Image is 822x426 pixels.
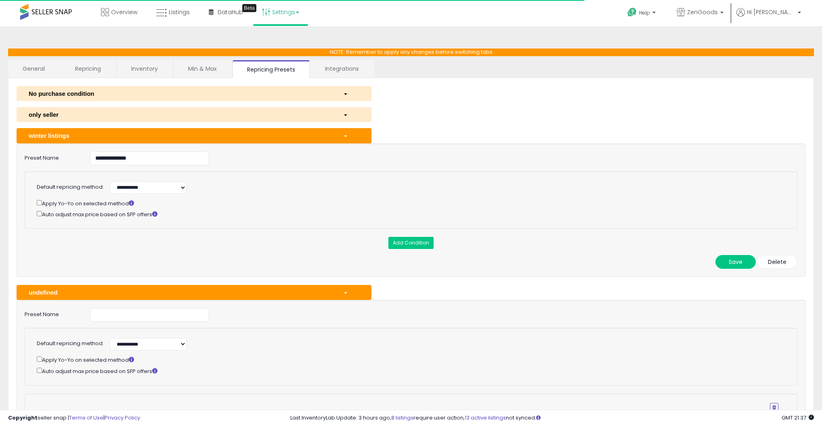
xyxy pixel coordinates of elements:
[8,49,814,56] p: NOTE: Remember to apply any changes before switching tabs
[782,414,814,422] span: 2025-10-7 21:37 GMT
[8,414,140,422] div: seller snap | |
[536,415,541,420] i: Click here to read more about un-synced listings.
[23,131,337,140] div: winter listings
[61,60,115,77] a: Repricing
[17,107,371,122] button: only seller
[37,183,104,191] label: Default repricing method:
[772,405,776,410] i: Remove Condition
[687,8,718,16] span: ZenGoods
[17,128,371,143] button: winter listings
[23,110,337,119] div: only seller
[242,4,256,12] div: Tooltip anchor
[111,8,137,16] span: Overview
[37,355,778,364] div: Apply Yo-Yo on selected method
[105,414,140,422] a: Privacy Policy
[23,89,337,98] div: No purchase condition
[17,285,371,300] button: undefined
[37,366,778,375] div: Auto adjust max price based on SFP offers
[8,414,38,422] strong: Copyright
[310,60,373,77] a: Integrations
[233,60,310,78] a: Repricing Presets
[19,308,84,318] label: Preset Name
[391,414,413,422] a: 8 listings
[117,60,172,77] a: Inventory
[627,7,637,17] i: Get Help
[17,86,371,101] button: No purchase condition
[465,414,506,422] a: 13 active listings
[218,8,243,16] span: DataHub
[757,255,797,269] button: Delete
[388,237,434,249] button: Add Condition
[23,288,337,297] div: undefined
[69,414,103,422] a: Terms of Use
[715,255,756,269] button: Save
[639,9,650,16] span: Help
[37,340,104,348] label: Default repricing method:
[8,60,60,77] a: General
[736,8,801,26] a: Hi [PERSON_NAME]
[37,209,778,219] div: Auto adjust max price based on SFP offers
[621,1,664,26] a: Help
[37,198,778,208] div: Apply Yo-Yo on selected method
[174,60,231,77] a: Min & Max
[19,152,84,162] label: Preset Name
[747,8,795,16] span: Hi [PERSON_NAME]
[290,414,814,422] div: Last InventoryLab Update: 3 hours ago, require user action, not synced.
[169,8,190,16] span: Listings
